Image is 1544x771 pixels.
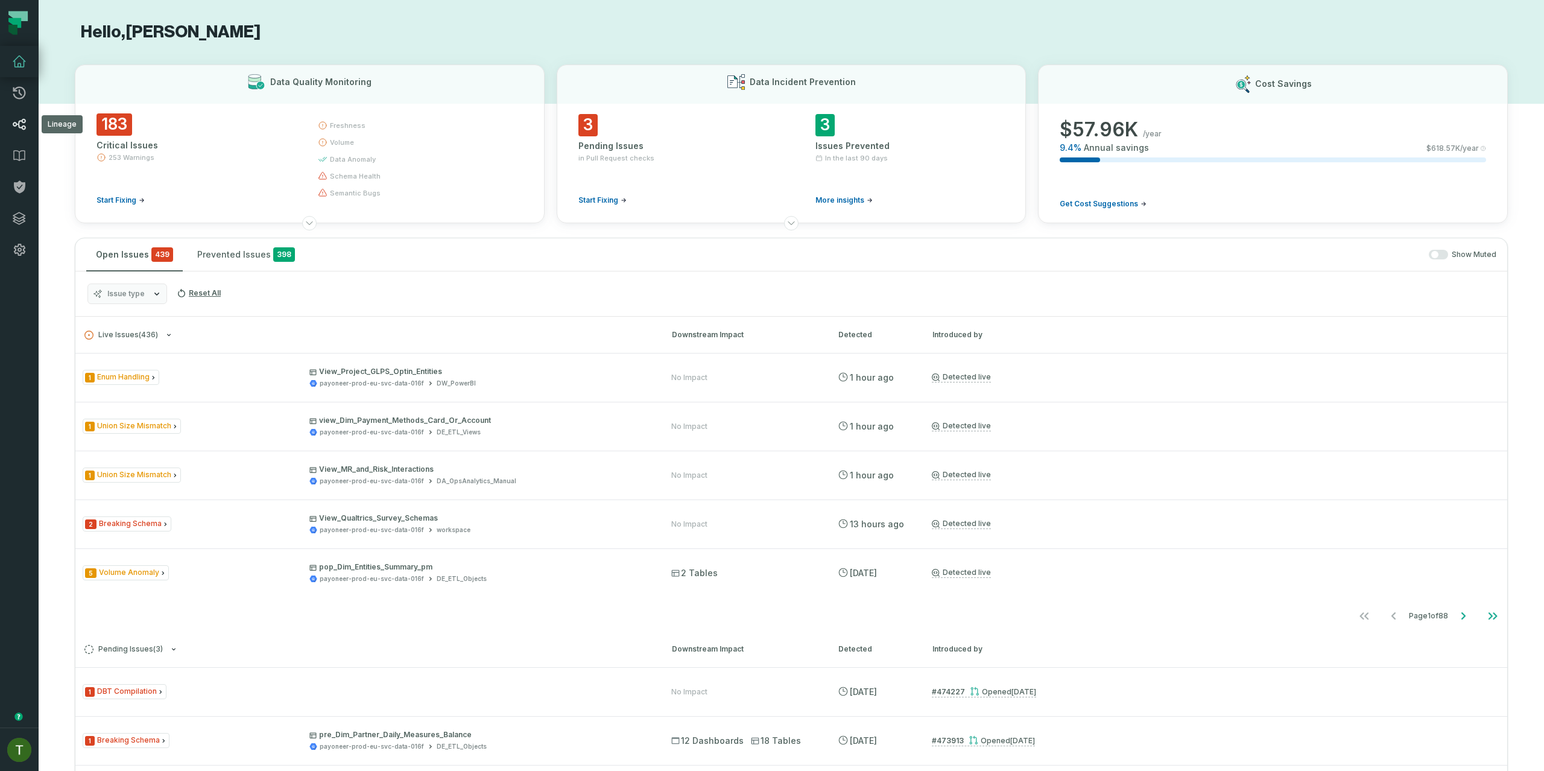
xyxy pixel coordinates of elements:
div: DE_ETL_Views [437,428,481,437]
relative-time: Aug 25, 2025, 8:16 PM GMT+3 [1011,687,1036,696]
div: Introduced by [932,644,1498,655]
div: No Impact [671,373,707,382]
span: $ 57.96K [1060,118,1138,142]
relative-time: Aug 24, 2025, 9:16 AM GMT+3 [850,568,877,578]
span: 18 Tables [751,735,801,747]
span: Severity [85,373,95,382]
h3: Cost Savings [1255,78,1312,90]
div: Introduced by [932,329,1498,340]
nav: pagination [75,604,1507,628]
div: payoneer-prod-eu-svc-data-016f [320,525,424,535]
span: freshness [330,121,365,130]
a: Detected live [932,421,991,431]
span: Issue Type [83,468,181,483]
span: Severity [85,519,96,529]
div: DE_ETL_Objects [437,574,487,583]
relative-time: Aug 26, 2025, 4:02 PM GMT+3 [850,470,894,480]
div: Issues Prevented [815,140,1004,152]
h1: Hello, [PERSON_NAME] [75,22,1508,43]
h3: Data Quality Monitoring [270,76,372,88]
button: Issue type [87,284,167,304]
div: payoneer-prod-eu-svc-data-016f [320,428,424,437]
span: Severity [85,471,95,480]
div: payoneer-prod-eu-svc-data-016f [320,742,424,751]
span: 253 Warnings [109,153,154,162]
span: 3 [815,114,835,136]
span: Issue Type [83,565,169,580]
span: Issue Type [83,733,169,748]
span: More insights [815,195,864,205]
div: payoneer-prod-eu-svc-data-016f [320,574,424,583]
div: DE_ETL_Objects [437,742,487,751]
p: pre_Dim_Partner_Daily_Measures_Balance [309,730,650,740]
span: critical issues and errors combined [151,247,173,262]
span: 3 [578,114,598,136]
div: DW_PowerBI [437,379,476,388]
span: Severity [85,422,95,431]
p: View_MR_and_Risk_Interactions [309,465,650,474]
span: 2 Tables [671,567,718,579]
span: in Pull Request checks [578,153,654,163]
button: Go to next page [1449,604,1478,628]
span: /year [1143,129,1162,139]
button: Live Issues(436) [84,331,650,340]
a: Detected live [932,470,991,480]
span: volume [330,138,354,147]
button: Reset All [172,284,226,303]
span: schema health [330,171,381,181]
div: Downstream Impact [672,644,817,655]
div: No Impact [671,422,707,431]
div: Opened [970,687,1036,696]
button: Data Incident Prevention3Pending Issuesin Pull Request checksStart Fixing3Issues PreventedIn the ... [557,65,1027,223]
div: DA_OpsAnalytics_Manual [437,477,516,486]
span: Issue Type [83,516,171,531]
span: Severity [85,687,95,697]
a: #474227Opened[DATE] 8:16:40 PM [932,687,1036,697]
div: Critical Issues [96,139,296,151]
a: Detected live [932,568,991,578]
p: View_Project_GLPS_Optin_Entities [309,367,650,376]
a: Detected live [932,519,991,529]
span: Issue Type [83,370,159,385]
div: workspace [437,525,470,535]
div: Downstream Impact [672,329,817,340]
relative-time: Aug 26, 2025, 4:03 AM GMT+3 [850,519,904,529]
div: Opened [969,736,1035,745]
span: 398 [273,247,295,262]
p: view_Dim_Payment_Methods_Card_Or_Account [309,416,650,425]
a: Start Fixing [578,195,627,205]
div: Show Muted [309,250,1496,260]
span: 9.4 % [1060,142,1081,154]
div: Pending Issues [578,140,767,152]
relative-time: Aug 26, 2025, 4:02 PM GMT+3 [850,372,894,382]
relative-time: Aug 24, 2025, 4:33 PM GMT+3 [1010,736,1035,745]
div: payoneer-prod-eu-svc-data-016f [320,477,424,486]
span: Issue Type [83,684,166,699]
div: Tooltip anchor [13,711,24,722]
button: Pending Issues(3) [84,645,650,654]
span: Get Cost Suggestions [1060,199,1138,209]
span: Pending Issues ( 3 ) [84,645,163,654]
div: Live Issues(436) [75,353,1507,630]
a: #473913Opened[DATE] 4:33:28 PM [932,735,1035,746]
p: View_Qualtrics_Survey_Schemas [309,513,650,523]
span: Issue type [107,289,145,299]
a: More insights [815,195,873,205]
span: data anomaly [330,154,376,164]
a: Get Cost Suggestions [1060,199,1147,209]
span: 12 Dashboards [671,735,744,747]
div: payoneer-prod-eu-svc-data-016f [320,379,424,388]
button: Open Issues [86,238,183,271]
span: $ 618.57K /year [1426,144,1479,153]
div: Detected [838,644,911,655]
div: No Impact [671,471,707,480]
img: avatar of Tomer Galun [7,738,31,762]
button: Cost Savings$57.96K/year9.4%Annual savings$618.57K/yearGet Cost Suggestions [1038,65,1508,223]
div: Lineage [42,115,83,133]
span: Live Issues ( 436 ) [84,331,158,340]
div: No Impact [671,519,707,529]
span: Annual savings [1084,142,1149,154]
span: 183 [96,113,132,136]
button: Go to last page [1478,604,1507,628]
ul: Page 1 of 88 [1350,604,1507,628]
